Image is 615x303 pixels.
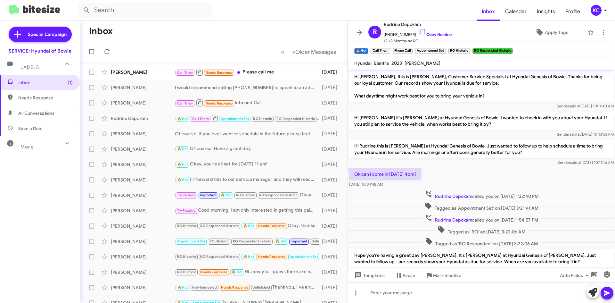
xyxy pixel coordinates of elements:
div: Okay, thanks [175,222,319,230]
a: Inbox [477,2,500,21]
div: Of course. If you ever want to schedule in the future please feel free to let out. [175,130,319,137]
span: Labels [20,64,39,70]
span: 🔥 Hot [177,147,188,151]
div: Of course! Have a great day. [175,145,319,153]
span: Elantra [374,60,389,66]
h1: Inbox [89,26,113,36]
div: [DATE] [319,269,342,275]
button: Mark Inactive [420,270,466,281]
span: Appointment Set [177,239,205,243]
span: 🔥 Hot [275,239,286,243]
div: [PERSON_NAME] [111,100,175,106]
div: [DATE] [319,207,342,214]
span: Rudrine Depokam [435,193,472,199]
span: said at [570,160,581,165]
p: Hi [PERSON_NAME], this is [PERSON_NAME], Customer Service Specialist at Hyundai Genesis of Bowie.... [349,71,614,102]
div: I'll forward this to our service manager and they will reach out soon. [175,176,319,183]
span: » [292,48,295,56]
p: Hi [PERSON_NAME] it's [PERSON_NAME] at Hyundai Genesis of Bowie. I wanted to check in with you ab... [349,112,614,130]
span: Inbox [18,79,73,86]
small: RO Historic [448,48,470,54]
div: SERVICE: Hyundai of Bowie [9,48,71,54]
a: Profile [560,2,585,21]
span: Tagged as 'RO' on [DATE] 3:22:06 AM [435,226,528,235]
span: Call Them [177,101,194,105]
span: (1) [68,79,73,86]
span: RO Responded Historic [233,239,271,243]
small: 🔥 Hot [354,48,368,54]
div: [DATE] [319,223,342,229]
div: [DATE] [319,284,342,291]
div: [PERSON_NAME] [111,223,175,229]
span: [PHONE_NUMBER] [384,28,452,38]
span: Call Them [192,117,209,121]
span: Rudrine Depokam [435,217,472,223]
span: R [373,27,377,37]
span: RO Historic [177,224,196,228]
span: Tagged as 'RO Responded' on [DATE] 3:22:06 AM [422,238,540,247]
span: [PERSON_NAME] [405,60,440,66]
span: 🔥 Hot [221,193,232,197]
span: Templates [353,270,385,281]
span: Rudrine Depokam [384,21,452,28]
input: Search [78,3,212,18]
div: [PERSON_NAME] [111,69,175,75]
div: Hi let's say [DATE] 2pm [175,114,319,122]
span: Pause [403,270,415,281]
span: Auto Fields [560,270,591,281]
div: [PERSON_NAME] [111,284,175,291]
div: [PERSON_NAME] [111,130,175,137]
span: 🔥 Hot [177,117,188,121]
span: RO Historic [177,270,196,274]
button: Pause [390,270,420,281]
div: Hi Jamayla. I guess there are no valet appointments available. I believe my lease comes with a lo... [175,268,319,276]
div: [DATE] [319,177,342,183]
button: Previous [277,45,288,58]
div: All set. Thanks! [175,253,319,260]
span: Special Campaign [28,31,67,38]
div: [PERSON_NAME] [111,146,175,152]
span: RO Responded Historic [276,117,315,121]
span: All Conversations [18,110,54,116]
span: 12-18 Months no RO [384,38,452,44]
span: 🔥 Hot [232,270,242,274]
button: Next [288,45,340,58]
span: Not-Interested [192,285,217,290]
span: 🔥 Hot [243,224,254,228]
span: said at [570,132,581,137]
span: RO Responded Historic [259,193,298,197]
small: RO Responded Historic [472,48,513,54]
p: Ok can I come in [DATE] 4pm? [349,168,422,180]
span: Sender [DATE] 10:13:53 AM [557,132,614,137]
span: Important [291,239,307,243]
span: Needs Response [18,95,73,101]
span: Apply Tags [545,27,568,38]
span: Sender [DATE] 10:11:16 AM [558,160,614,165]
span: 🔥 Hot [177,285,188,290]
span: More [20,144,34,150]
span: Needs Response [221,285,248,290]
small: Call Them [371,48,390,54]
div: KC [591,5,602,16]
span: Needs Response [206,101,233,105]
span: RO Historic [177,255,196,259]
div: [DATE] [319,161,342,168]
span: Try Pausing [177,208,196,213]
span: Try Pausing [177,193,196,197]
small: Appointment Set [415,48,446,54]
button: KC [585,5,608,16]
span: Calendar [500,2,532,21]
span: RO Responded Historic [200,255,239,259]
div: Okay. Feel free to reach out whenever you'd like to schedule. [175,191,319,199]
div: [PERSON_NAME] [111,192,175,198]
span: Unfinished [252,285,270,290]
div: [DATE] [319,69,342,75]
span: Important [200,193,217,197]
a: Insights [532,2,560,21]
span: [DATE] 10:34:48 AM [349,182,383,187]
span: 🔥 Hot [243,255,254,259]
button: Apply Tags [519,27,584,38]
button: Templates [348,270,390,281]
